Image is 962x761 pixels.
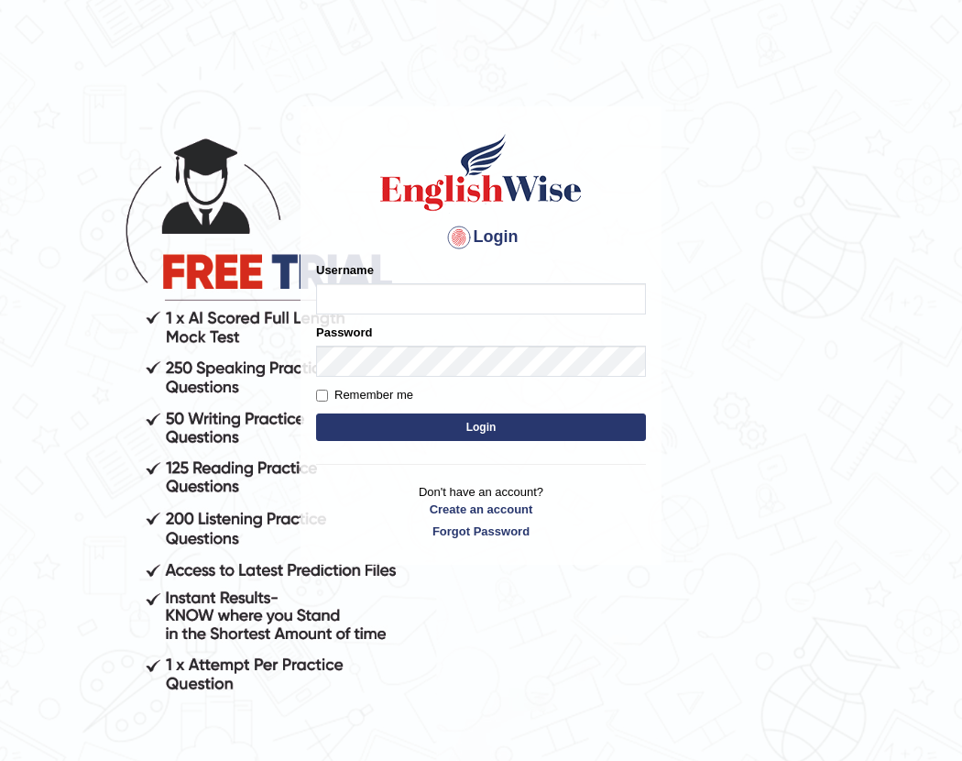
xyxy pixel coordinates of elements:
input: Remember me [316,390,328,402]
h4: Login [316,223,646,252]
a: Create an account [316,501,646,518]
label: Password [316,324,372,341]
p: Don't have an account? [316,483,646,540]
a: Forgot Password [316,523,646,540]
img: Logo of English Wise sign in for intelligent practice with AI [377,131,585,214]
label: Remember me [316,386,413,404]
label: Username [316,261,374,279]
button: Login [316,414,646,441]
